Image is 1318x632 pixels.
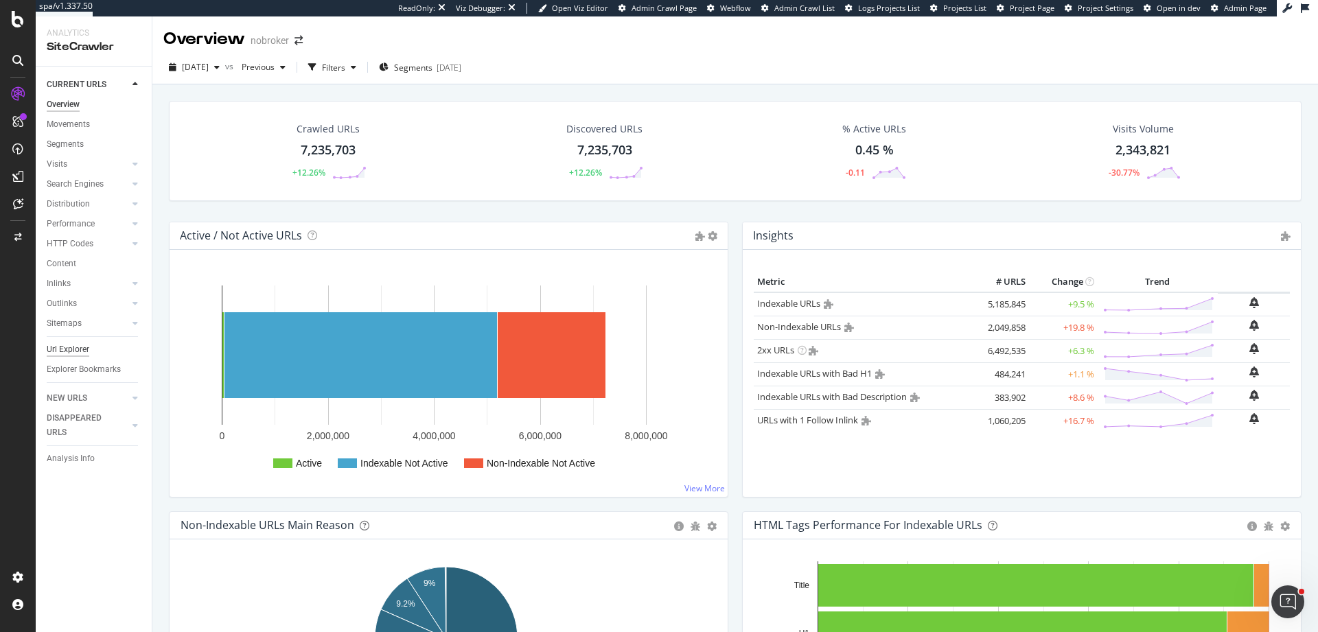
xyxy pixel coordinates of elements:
span: Admin Page [1224,3,1267,13]
div: Inlinks [47,277,71,291]
td: +9.5 % [1029,292,1098,316]
div: Discovered URLs [566,122,643,136]
text: Title [794,581,810,590]
text: 2,000,000 [307,430,349,441]
td: +6.3 % [1029,339,1098,362]
a: Sitemaps [47,316,128,331]
div: Visits [47,157,67,172]
a: Content [47,257,142,271]
div: NEW URLS [47,391,87,406]
text: Indexable Not Active [360,458,448,469]
div: -30.77% [1109,167,1140,178]
div: gear [707,522,717,531]
span: Segments [394,62,432,73]
div: bug [1264,522,1273,531]
i: Options [708,231,717,241]
svg: A chart. [181,272,712,486]
text: Non-Indexable Not Active [487,458,595,469]
span: Project Settings [1078,3,1133,13]
div: 0.45 % [855,141,894,159]
div: % Active URLs [842,122,906,136]
div: 7,235,703 [577,141,632,159]
span: Open Viz Editor [552,3,608,13]
div: Filters [322,62,345,73]
a: CURRENT URLS [47,78,128,92]
span: Webflow [720,3,751,13]
div: +12.26% [569,167,602,178]
span: Open in dev [1157,3,1201,13]
a: Project Page [997,3,1054,14]
div: DISAPPEARED URLS [47,411,116,440]
td: 484,241 [974,362,1029,386]
a: Visits [47,157,128,172]
span: Admin Crawl Page [632,3,697,13]
a: Url Explorer [47,342,142,357]
div: bell-plus [1249,390,1259,401]
div: nobroker [251,34,289,47]
div: bell-plus [1249,366,1259,377]
th: Trend [1098,272,1218,292]
button: Filters [303,56,362,78]
div: arrow-right-arrow-left [294,36,303,45]
div: bell-plus [1249,413,1259,424]
a: Search Engines [47,177,128,191]
div: Visits Volume [1113,122,1174,136]
text: 9% [424,578,436,588]
a: Logs Projects List [845,3,920,14]
div: 2,343,821 [1115,141,1170,159]
a: URLs with 1 Follow Inlink [757,414,858,426]
i: Admin [695,231,705,241]
span: vs [225,60,236,72]
span: Previous [236,61,275,73]
td: 6,492,535 [974,339,1029,362]
text: 9.2% [396,599,415,609]
i: Admin [844,323,854,332]
div: bell-plus [1249,297,1259,308]
th: # URLS [974,272,1029,292]
div: Explorer Bookmarks [47,362,121,377]
text: 0 [220,430,225,441]
div: +12.26% [292,167,325,178]
td: 5,185,845 [974,292,1029,316]
a: Admin Page [1211,3,1267,14]
a: Admin Crawl List [761,3,835,14]
div: Performance [47,217,95,231]
div: circle-info [1247,522,1257,531]
text: 8,000,000 [625,430,667,441]
span: Logs Projects List [858,3,920,13]
i: Admin [824,299,833,309]
div: Overview [163,27,245,51]
span: Project Page [1010,3,1054,13]
div: bell-plus [1249,320,1259,331]
h4: Active / Not Active URLs [180,226,302,245]
a: Open Viz Editor [538,3,608,14]
button: Previous [236,56,291,78]
a: Inlinks [47,277,128,291]
text: Active [296,458,322,469]
a: Admin Crawl Page [618,3,697,14]
button: Segments[DATE] [373,56,467,78]
a: DISAPPEARED URLS [47,411,128,440]
div: Analytics [47,27,141,39]
a: View More [684,482,725,494]
td: 1,060,205 [974,409,1029,432]
a: Indexable URLs with Bad H1 [757,367,872,379]
td: 2,049,858 [974,316,1029,339]
a: Projects List [930,3,986,14]
a: NEW URLS [47,391,128,406]
a: Webflow [707,3,751,14]
div: Search Engines [47,177,104,191]
button: [DATE] [163,56,225,78]
td: +19.8 % [1029,316,1098,339]
a: HTTP Codes [47,237,128,251]
a: Performance [47,217,128,231]
div: CURRENT URLS [47,78,106,92]
td: +8.6 % [1029,386,1098,409]
h4: Insights [753,226,794,245]
div: HTML Tags Performance for Indexable URLs [754,518,982,532]
div: bell-plus [1249,343,1259,354]
i: Admin [1281,231,1291,241]
a: Distribution [47,197,128,211]
div: [DATE] [437,62,461,73]
i: Admin [862,416,871,425]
